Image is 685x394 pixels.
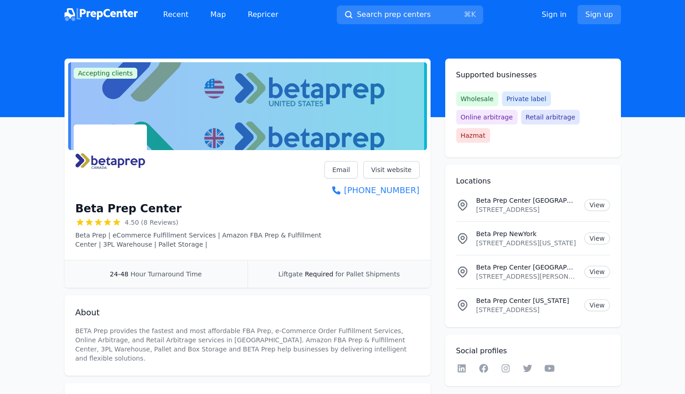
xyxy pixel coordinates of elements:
[74,68,138,79] span: Accepting clients
[76,231,325,249] p: Beta Prep | eCommerce Fulfillment Services | Amazon FBA Prep & Fulfillment Center | 3PL Warehouse...
[125,218,178,227] span: 4.50 (8 Reviews)
[65,8,138,21] img: PrepCenter
[278,270,302,278] span: Liftgate
[324,184,419,197] a: [PHONE_NUMBER]
[584,232,609,244] a: View
[76,326,420,363] p: BETA Prep provides the fastest and most affordable FBA Prep, e-Commerce Order Fulfillment Service...
[464,10,471,19] kbd: ⌘
[456,345,610,356] h2: Social profiles
[305,270,333,278] span: Required
[476,263,577,272] p: Beta Prep Center [GEOGRAPHIC_DATA]
[156,5,196,24] a: Recent
[584,299,609,311] a: View
[542,9,567,20] a: Sign in
[76,306,420,319] h2: About
[456,128,490,143] span: Hazmat
[456,110,518,124] span: Online arbitrage
[471,10,476,19] kbd: K
[476,272,577,281] p: [STREET_ADDRESS][PERSON_NAME][PERSON_NAME][PERSON_NAME]
[203,5,233,24] a: Map
[324,161,358,178] a: Email
[476,238,577,248] p: [STREET_ADDRESS][US_STATE]
[584,199,609,211] a: View
[76,201,182,216] h1: Beta Prep Center
[456,92,498,106] span: Wholesale
[476,305,577,314] p: [STREET_ADDRESS]
[241,5,286,24] a: Repricer
[584,266,609,278] a: View
[476,205,577,214] p: [STREET_ADDRESS]
[577,5,620,24] a: Sign up
[357,9,431,20] span: Search prep centers
[476,229,577,238] p: Beta Prep NewYork
[521,110,580,124] span: Retail arbitrage
[363,161,420,178] a: Visit website
[502,92,551,106] span: Private label
[337,5,483,24] button: Search prep centers⌘K
[456,176,610,187] h2: Locations
[130,270,202,278] span: Hour Turnaround Time
[476,196,577,205] p: Beta Prep Center [GEOGRAPHIC_DATA] [GEOGRAPHIC_DATA]
[476,296,577,305] p: Beta Prep Center [US_STATE]
[456,70,610,81] h2: Supported businesses
[335,270,400,278] span: for Pallet Shipments
[76,126,145,196] img: Beta Prep Center
[110,270,129,278] span: 24-48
